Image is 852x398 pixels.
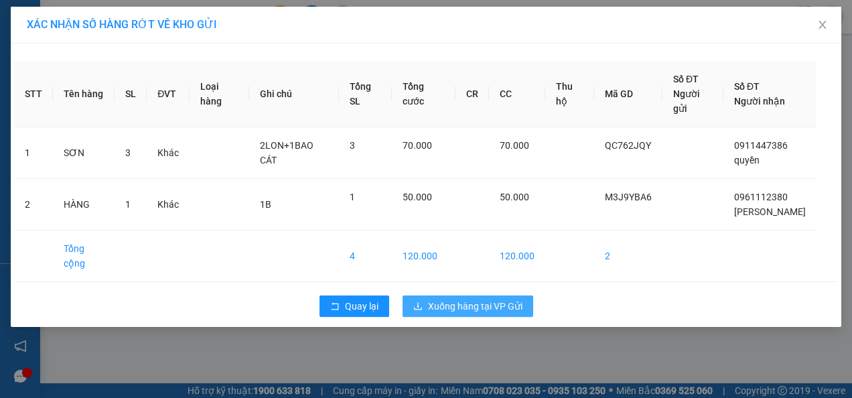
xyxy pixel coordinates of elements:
button: rollbackQuay lại [319,295,389,317]
span: Người gửi [673,88,700,114]
span: 50.000 [403,192,432,202]
span: [PERSON_NAME] [734,206,806,217]
td: HÀNG [53,179,115,230]
span: 0911447386 [734,140,788,151]
th: Tổng SL [339,61,392,127]
span: 1 [125,199,131,210]
span: XÁC NHẬN SỐ HÀNG RỚT VỀ KHO GỬI [27,18,217,31]
span: 70.000 [500,140,529,151]
button: downloadXuống hàng tại VP Gửi [403,295,533,317]
th: Tổng cước [392,61,456,127]
td: 2 [594,230,662,282]
span: 3 [125,147,131,158]
span: 70.000 [403,140,432,151]
th: Thu hộ [545,61,594,127]
span: 50.000 [500,192,529,202]
span: close [817,19,828,30]
span: 0961112380 [734,192,788,202]
td: SƠN [53,127,115,179]
span: download [413,302,423,312]
th: Tên hàng [53,61,115,127]
span: 2LON+1BAO CÁT [260,140,313,165]
span: 1B [260,199,271,210]
th: SL [115,61,147,127]
span: quyền [734,155,760,165]
span: Xuống hàng tại VP Gửi [428,299,522,314]
span: Quay lại [345,299,378,314]
span: rollback [330,302,340,312]
span: Người nhận [734,96,785,107]
span: Số ĐT [673,74,699,84]
td: 120.000 [489,230,545,282]
th: Loại hàng [190,61,248,127]
td: 120.000 [392,230,456,282]
td: Tổng cộng [53,230,115,282]
td: 4 [339,230,392,282]
td: Khác [147,127,190,179]
th: STT [14,61,53,127]
th: Mã GD [594,61,662,127]
span: 3 [350,140,355,151]
span: Số ĐT [734,81,760,92]
span: 1 [350,192,355,202]
th: CC [489,61,545,127]
span: M3J9YBA6 [605,192,652,202]
th: Ghi chú [249,61,339,127]
th: CR [455,61,489,127]
td: Khác [147,179,190,230]
span: QC762JQY [605,140,651,151]
td: 2 [14,179,53,230]
td: 1 [14,127,53,179]
button: Close [804,7,841,44]
th: ĐVT [147,61,190,127]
